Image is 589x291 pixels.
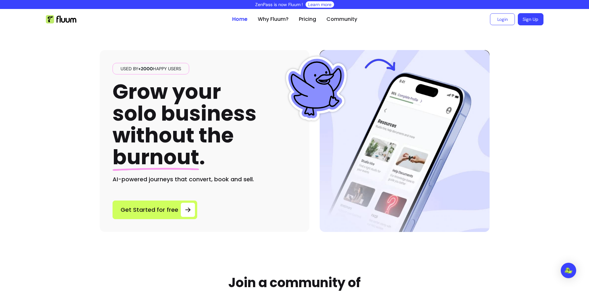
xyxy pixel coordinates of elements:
img: Hero [320,50,490,232]
a: Pricing [299,15,316,23]
a: Home [232,15,248,23]
span: +2000 [138,66,153,72]
span: Get Started for free [121,205,178,214]
a: Login [490,13,515,25]
h1: Grow your solo business without the . [113,81,257,168]
a: Learn more [308,1,332,8]
h2: AI-powered journeys that convert, book and sell. [113,175,297,184]
span: burnout [113,143,199,171]
div: Open Intercom Messenger [561,263,576,278]
img: Fluum Logo [46,15,76,23]
a: Sign Up [518,13,543,25]
img: Fluum Duck sticker [284,56,349,121]
a: Community [326,15,357,23]
span: Used by happy users [118,65,184,72]
p: ZenPass is now Fluum ! [255,1,303,8]
a: Get Started for free [113,201,197,219]
a: Why Fluum? [258,15,289,23]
